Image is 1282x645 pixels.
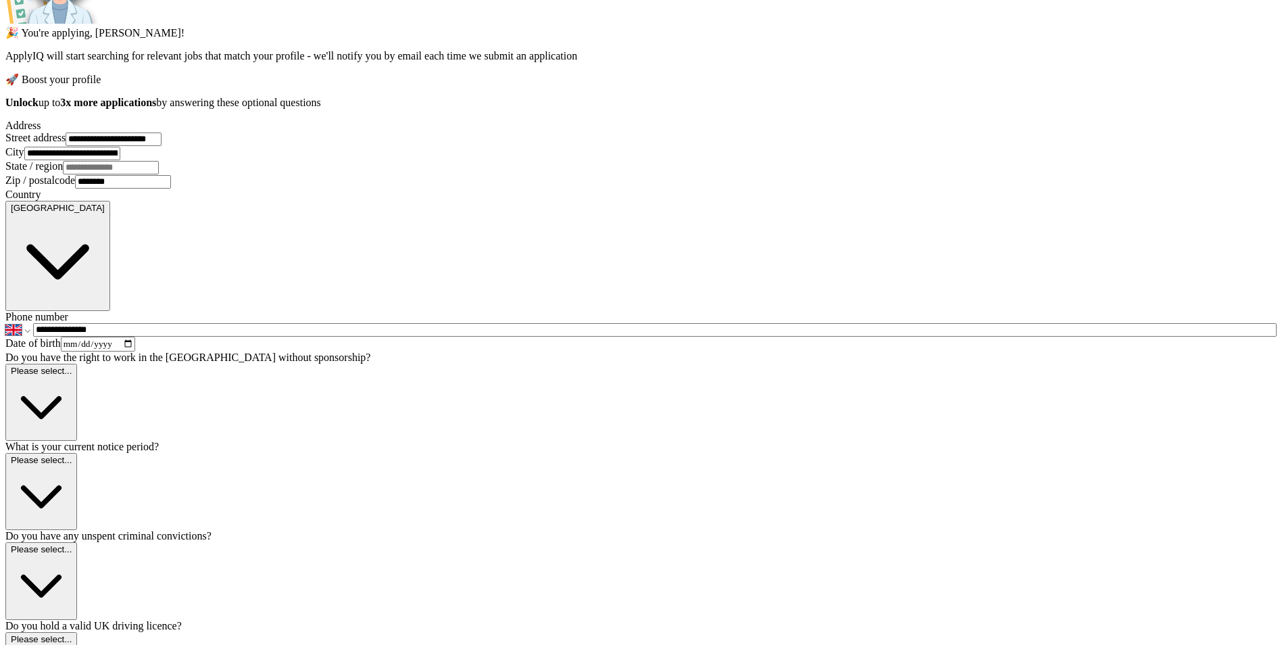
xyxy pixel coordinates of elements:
label: Do you have any unspent criminal convictions? [5,530,212,542]
label: Do you hold a valid UK driving licence? [5,620,182,631]
div: 🚀 Boost your profile [5,73,1277,86]
span: Please select... [11,366,72,376]
label: Country [5,189,41,200]
span: Please select... [11,634,72,644]
label: Phone number [5,311,68,322]
p: ApplyIQ will start searching for relevant jobs that match your profile - we'll notify you by emai... [5,50,1277,62]
label: Date of birth [5,337,61,349]
strong: 3x more applications [60,97,156,108]
label: State / region [5,160,63,172]
span: Please select... [11,455,72,465]
button: Please select... [5,453,77,530]
strong: Unlock [5,97,39,108]
button: Please select... [5,542,77,619]
span: [GEOGRAPHIC_DATA] [11,203,105,213]
label: Zip / postalcode [5,174,75,186]
label: City [5,146,24,158]
div: 🎉 You're applying , [PERSON_NAME] ! [5,26,1277,39]
div: Address [5,120,1277,132]
p: up to by answering these optional questions [5,97,1277,109]
label: What is your current notice period? [5,441,159,452]
button: Please select... [5,364,77,441]
span: Please select... [11,544,72,554]
label: Do you have the right to work in the [GEOGRAPHIC_DATA] without sponsorship? [5,352,370,363]
button: [GEOGRAPHIC_DATA] [5,201,110,311]
label: Street address [5,132,66,143]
